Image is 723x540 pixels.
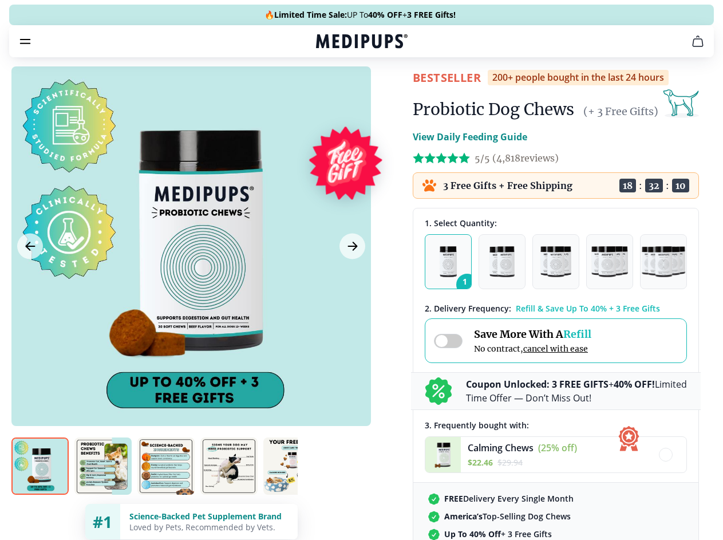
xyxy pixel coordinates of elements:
span: 32 [645,179,663,192]
img: Probiotic Dog Chews | Natural Dog Supplements [137,437,195,495]
span: BestSeller [413,70,481,85]
span: Refill & Save Up To 40% + 3 Free Gifts [516,303,660,314]
span: Delivery Every Single Month [444,493,574,504]
button: burger-menu [18,34,32,48]
p: + Limited Time Offer — Don’t Miss Out! [466,377,687,405]
span: Refill [563,328,591,341]
img: Pack of 5 - Natural Dog Supplements [642,246,686,277]
img: Probiotic Dog Chews | Natural Dog Supplements [200,437,258,495]
strong: Up To 40% Off [444,529,501,539]
img: Probiotic Dog Chews | Natural Dog Supplements [263,437,321,495]
span: Calming Chews [468,442,534,454]
img: Calming Chews - Medipups [425,437,461,472]
button: Previous Image [17,234,43,259]
span: Top-Selling Dog Chews [444,511,571,522]
div: Science-Backed Pet Supplement Brand [129,511,289,522]
img: Pack of 1 - Natural Dog Supplements [440,246,457,277]
span: (+ 3 Free Gifts) [583,105,658,118]
h1: Probiotic Dog Chews [413,99,574,120]
img: Probiotic Dog Chews | Natural Dog Supplements [11,437,69,495]
div: 200+ people bought in the last 24 hours [488,70,669,85]
strong: America’s [444,511,483,522]
span: : [639,180,642,191]
strong: FREE [444,493,463,504]
span: (25% off) [538,442,577,454]
span: 3 . Frequently bought with: [425,420,529,431]
span: No contract, [474,344,591,354]
span: #1 [93,511,112,533]
span: $ 22.46 [468,457,493,468]
div: 1. Select Quantity: [425,218,687,228]
img: Pack of 3 - Natural Dog Supplements [540,246,571,277]
img: Pack of 4 - Natural Dog Supplements [591,246,627,277]
img: Probiotic Dog Chews | Natural Dog Supplements [74,437,132,495]
a: Medipups [316,33,408,52]
span: $ 29.94 [497,457,523,468]
span: + 3 Free Gifts [444,529,552,539]
b: Coupon Unlocked: 3 FREE GIFTS [466,378,609,391]
span: 1 [456,274,478,295]
button: cart [684,27,712,55]
button: Next Image [339,234,365,259]
p: 3 Free Gifts + Free Shipping [443,180,572,191]
p: View Daily Feeding Guide [413,130,527,144]
span: 18 [619,179,636,192]
img: Pack of 2 - Natural Dog Supplements [489,246,515,277]
b: 40% OFF! [614,378,655,391]
span: 5/5 ( 4,818 reviews) [475,152,559,164]
span: : [666,180,669,191]
span: Save More With A [474,328,591,341]
span: 🔥 UP To + [264,9,456,21]
div: Loved by Pets, Recommended by Vets. [129,522,289,533]
span: 10 [672,179,689,192]
span: 2 . Delivery Frequency: [425,303,511,314]
button: 1 [425,234,472,289]
span: cancel with ease [523,344,588,354]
